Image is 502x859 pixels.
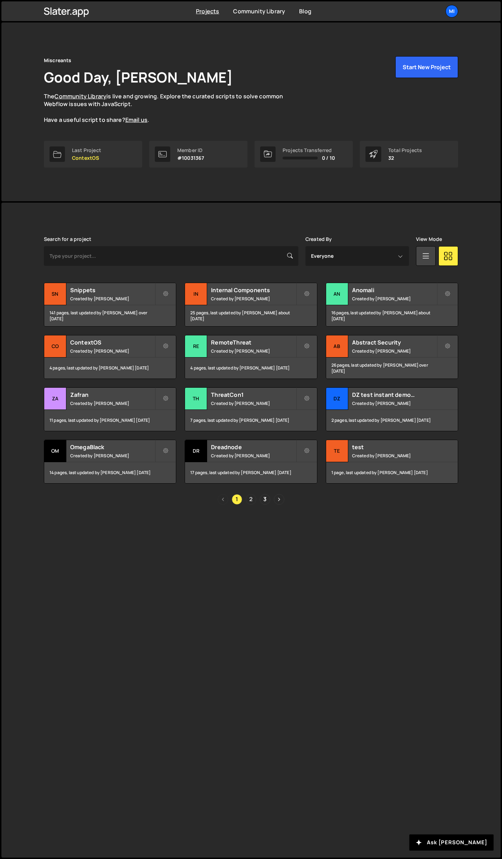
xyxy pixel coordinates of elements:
label: Created By [305,236,332,242]
h2: RemoteThreat [211,339,296,346]
div: 4 pages, last updated by [PERSON_NAME] [DATE] [44,358,176,379]
a: Co ContextOS Created by [PERSON_NAME] 4 pages, last updated by [PERSON_NAME] [DATE] [44,335,176,379]
a: Ab Abstract Security Created by [PERSON_NAME] 26 pages, last updated by [PERSON_NAME] over [DATE] [326,335,458,379]
h2: Anomali [352,286,437,294]
div: 4 pages, last updated by [PERSON_NAME] [DATE] [185,358,317,379]
small: Created by [PERSON_NAME] [211,453,296,459]
a: In Internal Components Created by [PERSON_NAME] 25 pages, last updated by [PERSON_NAME] about [DATE] [185,283,317,327]
small: Created by [PERSON_NAME] [352,348,437,354]
h2: ThreatCon1 [211,391,296,399]
small: Created by [PERSON_NAME] [211,400,296,406]
div: Ab [326,335,348,358]
a: Za Zafran Created by [PERSON_NAME] 11 pages, last updated by [PERSON_NAME] [DATE] [44,387,176,431]
div: Dr [185,440,207,462]
div: Re [185,335,207,358]
a: Community Library [233,7,285,15]
div: In [185,283,207,305]
small: Created by [PERSON_NAME] [70,296,155,302]
div: An [326,283,348,305]
a: Email us [125,116,147,124]
div: te [326,440,348,462]
div: Miscreants [44,56,72,65]
h2: DZ test instant demo (delete later) [352,391,437,399]
div: Om [44,440,66,462]
small: Created by [PERSON_NAME] [211,348,296,354]
h2: OmegaBlack [70,443,155,451]
div: Last Project [72,147,101,153]
a: Th ThreatCon1 Created by [PERSON_NAME] 7 pages, last updated by [PERSON_NAME] [DATE] [185,387,317,431]
a: Sn Snippets Created by [PERSON_NAME] 141 pages, last updated by [PERSON_NAME] over [DATE] [44,283,176,327]
label: Search for a project [44,236,91,242]
p: 32 [388,155,422,161]
div: 7 pages, last updated by [PERSON_NAME] [DATE] [185,410,317,431]
a: Community Library [54,92,106,100]
a: Om OmegaBlack Created by [PERSON_NAME] 14 pages, last updated by [PERSON_NAME] [DATE] [44,440,176,484]
input: Type your project... [44,246,298,266]
div: Pagination [44,494,458,505]
a: Page 3 [260,494,270,505]
p: #10031367 [177,155,204,161]
div: Projects Transferred [283,147,335,153]
div: Co [44,335,66,358]
a: Dr Dreadnode Created by [PERSON_NAME] 17 pages, last updated by [PERSON_NAME] [DATE] [185,440,317,484]
div: 1 page, last updated by [PERSON_NAME] [DATE] [326,462,458,483]
div: 17 pages, last updated by [PERSON_NAME] [DATE] [185,462,317,483]
div: 14 pages, last updated by [PERSON_NAME] [DATE] [44,462,176,483]
a: Page 2 [246,494,256,505]
div: 141 pages, last updated by [PERSON_NAME] over [DATE] [44,305,176,326]
label: View Mode [416,236,442,242]
div: Th [185,388,207,410]
div: Member ID [177,147,204,153]
h2: Abstract Security [352,339,437,346]
div: 11 pages, last updated by [PERSON_NAME] [DATE] [44,410,176,431]
h2: Zafran [70,391,155,399]
button: Start New Project [395,56,458,78]
h2: Internal Components [211,286,296,294]
h2: ContextOS [70,339,155,346]
h2: Snippets [70,286,155,294]
div: Za [44,388,66,410]
div: Sn [44,283,66,305]
small: Created by [PERSON_NAME] [211,296,296,302]
a: Next page [274,494,284,505]
p: The is live and growing. Explore the curated scripts to solve common Webflow issues with JavaScri... [44,92,297,124]
div: 26 pages, last updated by [PERSON_NAME] over [DATE] [326,358,458,379]
small: Created by [PERSON_NAME] [70,453,155,459]
a: Re RemoteThreat Created by [PERSON_NAME] 4 pages, last updated by [PERSON_NAME] [DATE] [185,335,317,379]
p: ContextOS [72,155,101,161]
small: Created by [PERSON_NAME] [70,348,155,354]
a: Mi [445,5,458,18]
h2: test [352,443,437,451]
h2: Dreadnode [211,443,296,451]
a: An Anomali Created by [PERSON_NAME] 16 pages, last updated by [PERSON_NAME] about [DATE] [326,283,458,327]
small: Created by [PERSON_NAME] [70,400,155,406]
small: Created by [PERSON_NAME] [352,296,437,302]
a: te test Created by [PERSON_NAME] 1 page, last updated by [PERSON_NAME] [DATE] [326,440,458,484]
small: Created by [PERSON_NAME] [352,400,437,406]
h1: Good Day, [PERSON_NAME] [44,67,233,87]
div: 16 pages, last updated by [PERSON_NAME] about [DATE] [326,305,458,326]
a: Last Project ContextOS [44,141,142,168]
a: Blog [299,7,311,15]
div: 2 pages, last updated by [PERSON_NAME] [DATE] [326,410,458,431]
small: Created by [PERSON_NAME] [352,453,437,459]
a: DZ DZ test instant demo (delete later) Created by [PERSON_NAME] 2 pages, last updated by [PERSON_... [326,387,458,431]
div: 25 pages, last updated by [PERSON_NAME] about [DATE] [185,305,317,326]
div: Total Projects [388,147,422,153]
a: Projects [196,7,219,15]
button: Ask [PERSON_NAME] [409,834,494,851]
div: DZ [326,388,348,410]
span: 0 / 10 [322,155,335,161]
